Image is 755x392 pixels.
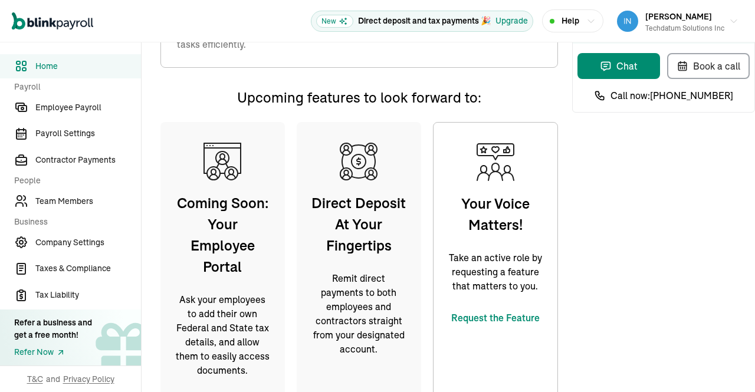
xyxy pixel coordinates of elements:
[542,9,603,32] button: Help
[358,15,491,27] p: Direct deposit and tax payments 🎉
[12,4,93,38] nav: Global
[696,335,755,392] iframe: Chat Widget
[577,53,660,79] button: Chat
[27,373,43,385] span: T&C
[174,192,271,277] span: Coming Soon: Your Employee Portal
[14,216,134,228] span: Business
[447,311,544,325] span: Request the Feature
[35,289,141,301] span: Tax Liability
[677,59,740,73] div: Book a call
[495,15,528,27] button: Upgrade
[645,11,712,22] span: [PERSON_NAME]
[237,88,481,106] span: Upcoming features to look forward to:
[14,81,134,93] span: Payroll
[35,154,141,166] span: Contractor Payments
[316,15,353,28] span: New
[63,373,114,385] span: Privacy Policy
[562,15,579,27] span: Help
[447,251,544,293] span: Take an active role by requesting a feature that matters to you.
[174,292,271,377] span: Ask your employees to add their own Federal and State tax details, and allow them to easily acces...
[35,127,141,140] span: Payroll Settings
[14,317,92,341] div: Refer a business and get a free month!
[667,53,750,79] button: Book a call
[35,236,141,249] span: Company Settings
[447,193,544,235] span: Your Voice Matters!
[14,174,134,187] span: People
[645,23,724,34] div: Techdatum Solutions Inc
[600,59,638,73] div: Chat
[612,6,743,36] button: [PERSON_NAME]Techdatum Solutions Inc
[35,195,141,207] span: Team Members
[35,60,141,73] span: Home
[35,101,141,114] span: Employee Payroll
[14,346,92,358] a: Refer Now
[310,271,408,356] span: Remit direct payments to both employees and contractors straight from your designated account.
[310,192,408,256] span: Direct Deposit At Your Fingertips
[35,262,141,275] span: Taxes & Compliance
[610,88,733,103] span: Call now: [PHONE_NUMBER]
